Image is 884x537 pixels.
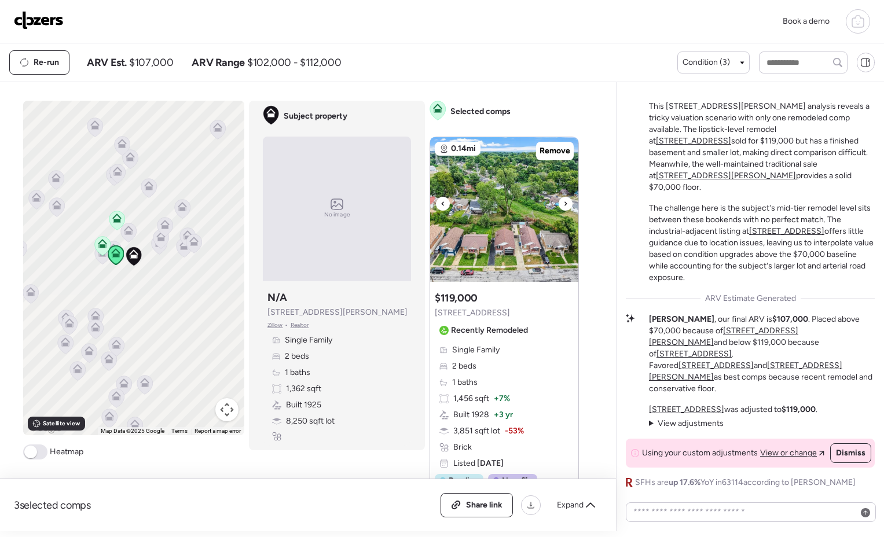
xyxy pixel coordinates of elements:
[14,498,91,512] span: 3 selected comps
[642,447,758,459] span: Using your custom adjustments
[291,321,309,330] span: Realtor
[101,428,164,434] span: Map Data ©2025 Google
[836,447,865,459] span: Dismiss
[453,425,500,437] span: 3,851 sqft lot
[649,404,817,415] p: was adjusted to .
[285,321,288,330] span: •
[656,171,796,181] a: [STREET_ADDRESS][PERSON_NAME]
[505,425,524,437] span: -53%
[451,143,476,155] span: 0.14mi
[285,351,309,362] span: 2 beds
[705,293,796,304] span: ARV Estimate Generated
[50,446,83,458] span: Heatmap
[772,314,808,324] strong: $107,000
[267,290,287,304] h3: N/A
[475,458,504,468] span: [DATE]
[452,361,476,372] span: 2 beds
[34,57,59,68] span: Re-run
[782,404,816,414] strong: $119,000
[453,442,472,453] span: Brick
[649,418,724,429] summary: View adjustments
[760,447,824,459] a: View or change
[452,344,500,356] span: Single Family
[658,418,724,428] span: View adjustments
[783,16,830,26] span: Book a demo
[285,334,332,346] span: Single Family
[540,145,570,157] span: Remove
[451,325,528,336] span: Recently Remodeled
[494,409,513,421] span: + 3 yr
[502,475,533,487] span: Non-flip
[649,203,875,284] p: The challenge here is the subject's mid-tier remodel level sits between these bookends with no pe...
[656,136,731,146] a: [STREET_ADDRESS]
[14,11,64,30] img: Logo
[267,307,408,318] span: [STREET_ADDRESS][PERSON_NAME]
[192,56,245,69] span: ARV Range
[452,377,478,388] span: 1 baths
[247,56,341,69] span: $102,000 - $112,000
[215,398,239,421] button: Map camera controls
[285,367,310,378] span: 1 baths
[678,361,754,370] a: [STREET_ADDRESS]
[171,428,188,434] a: Terms (opens in new tab)
[453,409,489,421] span: Built 1928
[286,415,335,427] span: 8,250 sqft lot
[324,210,350,219] span: No image
[683,57,730,68] span: Condition (3)
[453,458,504,469] span: Listed
[286,383,321,395] span: 1,362 sqft
[649,314,714,324] strong: [PERSON_NAME]
[557,499,584,511] span: Expand
[449,475,479,487] span: Pending
[87,56,127,69] span: ARV Est.
[494,393,510,404] span: + 7%
[649,326,798,347] a: [STREET_ADDRESS][PERSON_NAME]
[669,477,700,487] span: up 17.6%
[435,307,510,319] span: [STREET_ADDRESS]
[267,321,283,330] span: Zillow
[466,499,502,511] span: Share link
[435,291,478,305] h3: $119,000
[760,447,817,459] span: View or change
[656,349,732,359] a: [STREET_ADDRESS]
[284,111,347,122] span: Subject property
[26,420,64,435] a: Open this area in Google Maps (opens a new window)
[450,106,511,117] span: Selected comps
[129,56,173,69] span: $107,000
[635,477,856,488] span: SFHs are YoY in 63114 according to [PERSON_NAME]
[286,399,321,411] span: Built 1925
[649,314,875,395] p: , our final ARV is . Placed above $70,000 because of and below $119,000 because of . Favored and ...
[749,226,824,236] a: [STREET_ADDRESS]
[26,420,64,435] img: Google
[649,404,724,414] a: [STREET_ADDRESS]
[649,101,875,193] p: This [STREET_ADDRESS][PERSON_NAME] analysis reveals a tricky valuation scenario with only one rem...
[453,393,489,404] span: 1,456 sqft
[43,419,80,428] span: Satellite view
[195,428,241,434] a: Report a map error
